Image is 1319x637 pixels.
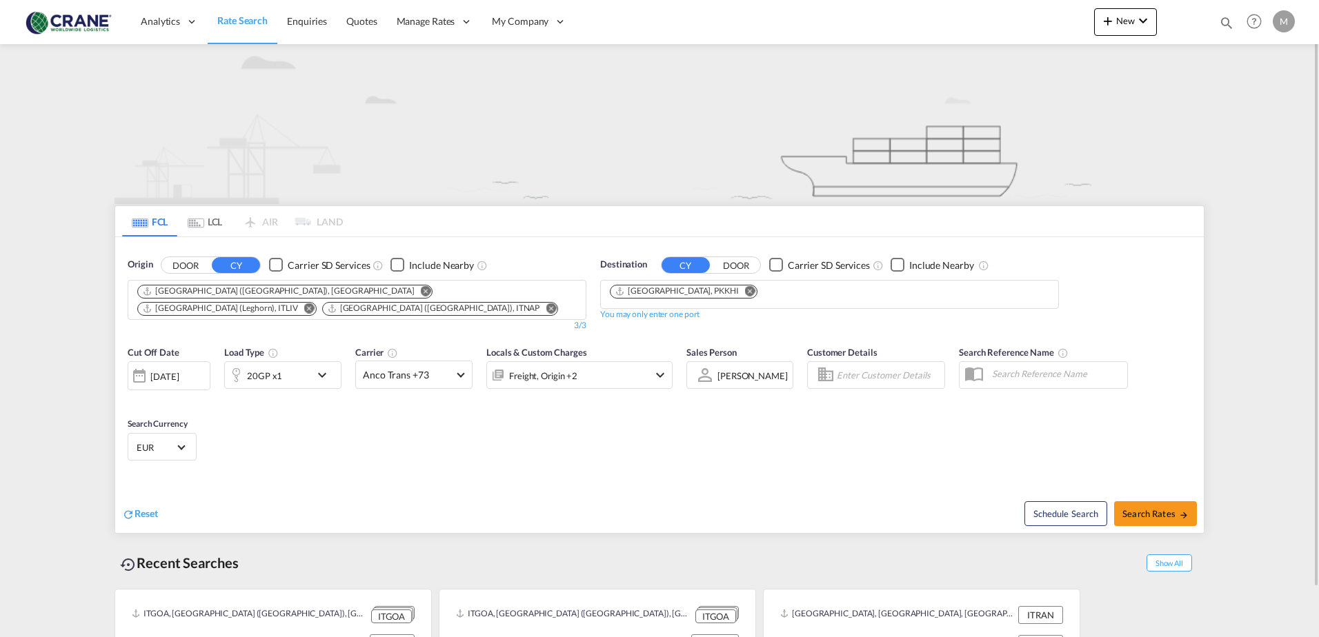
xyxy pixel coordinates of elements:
[115,44,1204,204] img: new-FCL.png
[486,361,673,389] div: Freight Origin Destination Factory Stuffingicon-chevron-down
[224,347,279,358] span: Load Type
[397,14,455,28] span: Manage Rates
[135,437,189,457] md-select: Select Currency: € EUREuro
[295,303,316,316] button: Remove
[122,206,343,236] md-pagination-wrapper: Use the left and right arrow keys to navigate between tabs
[780,606,1015,624] div: ITRAN, Ravenna, Italy, Southern Europe, Europe
[717,370,788,381] div: [PERSON_NAME]
[1147,554,1192,572] span: Show All
[327,303,540,314] div: Napoli (Naples), ITNAP
[268,347,279,358] md-icon: icon-information-outline
[486,347,587,358] span: Locals & Custom Charges
[224,361,341,389] div: 20GP x1icon-chevron-down
[788,259,870,272] div: Carrier SD Services
[1100,15,1151,26] span: New
[373,260,384,271] md-icon: Unchecked: Search for CY (Container Yard) services for all selected carriers.Checked : Search for...
[615,285,739,297] div: Karachi, PKKHI
[212,257,260,273] button: CY
[177,206,232,236] md-tab-item: LCL
[150,370,179,383] div: [DATE]
[142,303,298,314] div: Livorno (Leghorn), ITLIV
[1094,8,1157,36] button: icon-plus 400-fgNewicon-chevron-down
[288,259,370,272] div: Carrier SD Services
[1122,508,1189,519] span: Search Rates
[492,14,548,28] span: My Company
[137,441,175,454] span: EUR
[985,363,1127,384] input: Search Reference Name
[128,258,152,272] span: Origin
[1024,501,1107,526] button: Note: By default Schedule search will only considerorigin ports, destination ports and cut off da...
[387,347,398,358] md-icon: The selected Trucker/Carrierwill be displayed in the rate results If the rates are from another f...
[1273,10,1295,32] div: M
[1100,12,1116,29] md-icon: icon-plus 400-fg
[142,303,301,314] div: Press delete to remove this chip.
[716,365,789,385] md-select: Sales Person: Massimiliano Ciucci
[161,257,210,273] button: DOOR
[269,258,370,272] md-checkbox: Checkbox No Ink
[314,367,337,383] md-icon: icon-chevron-down
[662,257,710,273] button: CY
[21,6,114,37] img: 374de710c13411efa3da03fd754f1635.jpg
[120,556,137,573] md-icon: icon-backup-restore
[355,347,398,358] span: Carrier
[128,389,138,407] md-datepicker: Select
[736,285,757,299] button: Remove
[371,609,412,624] div: ITGOA
[409,259,474,272] div: Include Nearby
[128,320,586,332] div: 3/3
[1242,10,1266,33] span: Help
[600,258,647,272] span: Destination
[1219,15,1234,30] md-icon: icon-magnify
[686,347,737,358] span: Sales Person
[115,237,1204,533] div: OriginDOOR CY Checkbox No InkUnchecked: Search for CY (Container Yard) services for all selected ...
[327,303,543,314] div: Press delete to remove this chip.
[712,257,760,273] button: DOOR
[1242,10,1273,34] div: Help
[142,285,414,297] div: Genova (Genoa), ITGOA
[959,347,1069,358] span: Search Reference Name
[287,15,327,27] span: Enquiries
[615,285,742,297] div: Press delete to remove this chip.
[600,309,700,321] div: You may only enter one port
[122,206,177,236] md-tab-item: FCL
[652,367,668,383] md-icon: icon-chevron-down
[1219,15,1234,36] div: icon-magnify
[128,347,179,358] span: Cut Off Date
[363,368,453,382] span: Anco Trans +73
[128,418,188,429] span: Search Currency
[509,366,577,385] div: Freight Origin Destination Factory Stuffing
[978,260,989,271] md-icon: Unchecked: Ignores neighbouring ports when fetching rates.Checked : Includes neighbouring ports w...
[1114,501,1197,526] button: Search Ratesicon-arrow-right
[909,259,974,272] div: Include Nearby
[122,508,135,520] md-icon: icon-refresh
[695,609,736,624] div: ITGOA
[132,606,368,623] div: ITGOA, Genova (Genoa), Italy, Southern Europe, Europe
[1018,606,1063,624] div: ITRAN
[142,285,417,297] div: Press delete to remove this chip.
[891,258,974,272] md-checkbox: Checkbox No Ink
[346,15,377,27] span: Quotes
[135,507,158,519] span: Reset
[390,258,474,272] md-checkbox: Checkbox No Ink
[135,281,579,316] md-chips-wrap: Chips container. Use arrow keys to select chips.
[1179,510,1189,520] md-icon: icon-arrow-right
[122,507,158,522] div: icon-refreshReset
[115,547,244,578] div: Recent Searches
[247,366,282,385] div: 20GP x1
[837,365,940,385] input: Enter Customer Details
[217,14,268,26] span: Rate Search
[873,260,884,271] md-icon: Unchecked: Search for CY (Container Yard) services for all selected carriers.Checked : Search for...
[537,303,557,316] button: Remove
[608,281,768,305] md-chips-wrap: Chips container. Use arrow keys to select chips.
[1058,347,1069,358] md-icon: Your search will be saved by the below given name
[411,285,432,299] button: Remove
[456,606,692,623] div: ITGOA, Genova (Genoa), Italy, Southern Europe, Europe
[807,347,877,358] span: Customer Details
[477,260,488,271] md-icon: Unchecked: Ignores neighbouring ports when fetching rates.Checked : Includes neighbouring ports w...
[769,258,870,272] md-checkbox: Checkbox No Ink
[1135,12,1151,29] md-icon: icon-chevron-down
[128,361,210,390] div: [DATE]
[141,14,180,28] span: Analytics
